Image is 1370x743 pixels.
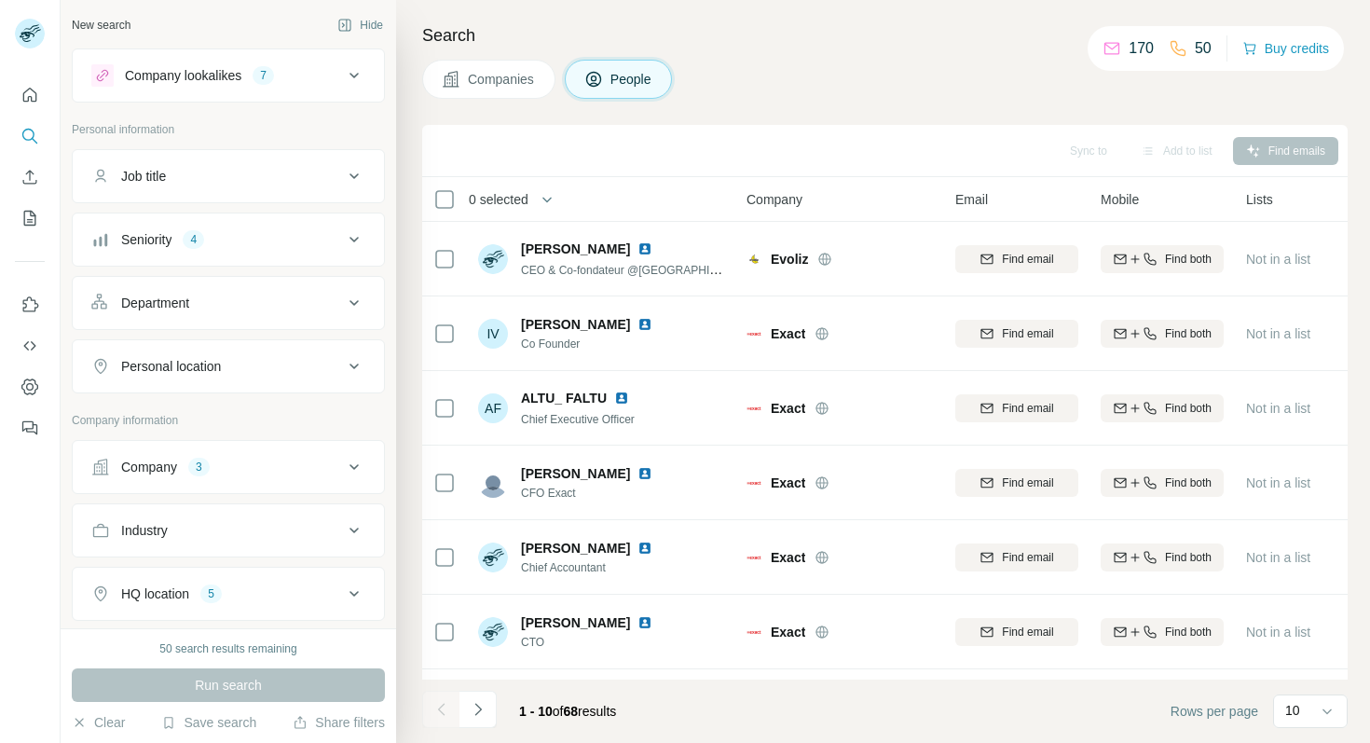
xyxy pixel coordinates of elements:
[183,231,204,248] div: 4
[73,281,384,325] button: Department
[747,401,761,416] img: Logo of Exact
[1002,624,1053,640] span: Find email
[521,539,630,557] span: [PERSON_NAME]
[771,623,805,641] span: Exact
[1246,190,1273,209] span: Lists
[747,625,761,640] img: Logo of Exact
[73,217,384,262] button: Seniority4
[478,244,508,274] img: Avatar
[1246,625,1310,640] span: Not in a list
[73,344,384,389] button: Personal location
[637,466,652,481] img: LinkedIn logo
[955,394,1078,422] button: Find email
[15,288,45,322] button: Use Surfe on LinkedIn
[15,411,45,445] button: Feedback
[1246,475,1310,490] span: Not in a list
[521,389,607,407] span: ALTU_ FALTU
[747,252,761,267] img: Logo of Evoliz
[1129,37,1154,60] p: 170
[72,713,125,732] button: Clear
[15,119,45,153] button: Search
[73,53,384,98] button: Company lookalikes7
[1165,624,1212,640] span: Find both
[1195,37,1212,60] p: 50
[478,468,508,498] img: Avatar
[1165,549,1212,566] span: Find both
[469,190,528,209] span: 0 selected
[1101,394,1224,422] button: Find both
[1171,702,1258,721] span: Rows per page
[121,167,166,186] div: Job title
[159,640,296,657] div: 50 search results remaining
[564,704,579,719] span: 68
[72,17,130,34] div: New search
[253,67,274,84] div: 7
[125,66,241,85] div: Company lookalikes
[1002,400,1053,417] span: Find email
[161,713,256,732] button: Save search
[1165,325,1212,342] span: Find both
[1165,400,1212,417] span: Find both
[1165,475,1212,491] span: Find both
[519,704,553,719] span: 1 - 10
[771,324,805,343] span: Exact
[15,160,45,194] button: Enrich CSV
[1246,252,1310,267] span: Not in a list
[478,319,508,349] div: IV
[955,190,988,209] span: Email
[478,543,508,572] img: Avatar
[15,201,45,235] button: My lists
[521,485,675,502] span: CFO Exact
[747,550,761,565] img: Logo of Exact
[1242,35,1329,62] button: Buy credits
[422,22,1348,48] h4: Search
[478,393,508,423] div: AF
[955,469,1078,497] button: Find email
[771,250,808,268] span: Evoliz
[1101,320,1224,348] button: Find both
[637,615,652,630] img: LinkedIn logo
[747,326,761,341] img: Logo of Exact
[121,230,171,249] div: Seniority
[955,543,1078,571] button: Find email
[637,317,652,332] img: LinkedIn logo
[73,154,384,199] button: Job title
[614,391,629,406] img: LinkedIn logo
[747,190,802,209] span: Company
[521,262,755,277] span: CEO & Co-fondateur @[GEOGRAPHIC_DATA]
[521,336,675,352] span: Co Founder
[15,78,45,112] button: Quick start
[1101,190,1139,209] span: Mobile
[637,541,652,556] img: LinkedIn logo
[121,357,221,376] div: Personal location
[324,11,396,39] button: Hide
[1101,543,1224,571] button: Find both
[121,521,168,540] div: Industry
[1002,325,1053,342] span: Find email
[1246,326,1310,341] span: Not in a list
[1002,251,1053,268] span: Find email
[73,508,384,553] button: Industry
[1101,469,1224,497] button: Find both
[521,634,675,651] span: CTO
[771,548,805,567] span: Exact
[1165,251,1212,268] span: Find both
[610,70,653,89] span: People
[747,475,761,490] img: Logo of Exact
[1101,618,1224,646] button: Find both
[955,320,1078,348] button: Find email
[1101,245,1224,273] button: Find both
[637,241,652,256] img: LinkedIn logo
[1002,549,1053,566] span: Find email
[459,691,497,728] button: Navigate to next page
[121,585,189,603] div: HQ location
[521,413,635,426] span: Chief Executive Officer
[1246,401,1310,416] span: Not in a list
[955,245,1078,273] button: Find email
[121,294,189,312] div: Department
[200,585,222,602] div: 5
[72,412,385,429] p: Company information
[521,464,630,483] span: [PERSON_NAME]
[1246,550,1310,565] span: Not in a list
[771,399,805,418] span: Exact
